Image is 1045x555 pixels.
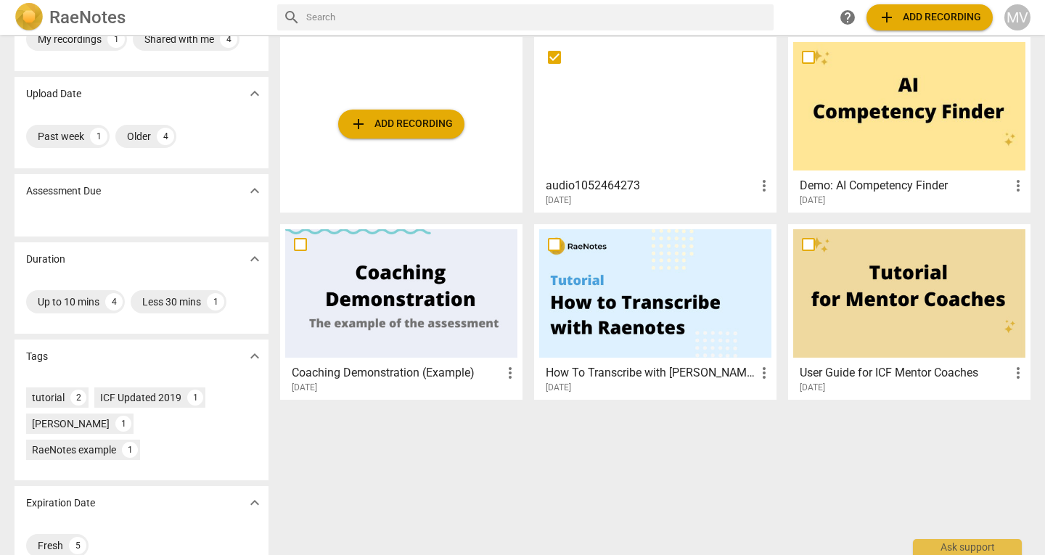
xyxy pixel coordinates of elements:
button: Show more [244,248,266,270]
div: 1 [207,293,224,311]
div: 4 [157,128,174,145]
button: Show more [244,492,266,514]
h3: User Guide for ICF Mentor Coaches [800,364,1009,382]
div: Shared with me [144,32,214,46]
span: [DATE] [800,382,825,394]
a: Coaching Demonstration (Example)[DATE] [285,229,517,393]
p: Upload Date [26,86,81,102]
div: [PERSON_NAME] [32,416,110,431]
span: expand_more [246,85,263,102]
span: help [839,9,856,26]
h3: Demo: AI Competency Finder [800,177,1009,194]
span: expand_more [246,250,263,268]
span: expand_more [246,182,263,200]
a: audio1052464273[DATE] [539,42,771,206]
h3: How To Transcribe with RaeNotes [546,364,755,382]
div: 2 [70,390,86,406]
span: expand_more [246,348,263,365]
button: Show more [244,180,266,202]
p: Expiration Date [26,496,95,511]
p: Duration [26,252,65,267]
span: more_vert [501,364,519,382]
span: add [350,115,367,133]
button: Upload [338,110,464,139]
a: Demo: AI Competency Finder[DATE] [793,42,1025,206]
span: add [878,9,896,26]
span: more_vert [755,364,773,382]
div: 1 [122,442,138,458]
h2: RaeNotes [49,7,126,28]
span: more_vert [1009,364,1027,382]
button: Show more [244,345,266,367]
span: Add recording [350,115,453,133]
span: [DATE] [800,194,825,207]
span: [DATE] [546,194,571,207]
div: Up to 10 mins [38,295,99,309]
img: Logo [15,3,44,32]
span: [DATE] [292,382,317,394]
h3: Coaching Demonstration (Example) [292,364,501,382]
div: 1 [115,416,131,432]
div: tutorial [32,390,65,405]
button: Upload [866,4,993,30]
a: How To Transcribe with [PERSON_NAME][DATE] [539,229,771,393]
a: User Guide for ICF Mentor Coaches[DATE] [793,229,1025,393]
span: [DATE] [546,382,571,394]
a: LogoRaeNotes [15,3,266,32]
h3: audio1052464273 [546,177,755,194]
div: 5 [69,537,86,554]
input: Search [306,6,768,29]
div: Ask support [913,539,1022,555]
div: ICF Updated 2019 [100,390,181,405]
div: RaeNotes example [32,443,116,457]
div: Less 30 mins [142,295,201,309]
div: My recordings [38,32,102,46]
button: Show more [244,83,266,104]
span: Add recording [878,9,981,26]
div: 1 [187,390,203,406]
div: Fresh [38,538,63,553]
p: Assessment Due [26,184,101,199]
button: MV [1004,4,1030,30]
span: more_vert [1009,177,1027,194]
div: 4 [220,30,237,48]
div: Older [127,129,151,144]
p: Tags [26,349,48,364]
span: expand_more [246,494,263,511]
div: 1 [107,30,125,48]
div: 4 [105,293,123,311]
div: Past week [38,129,84,144]
div: 1 [90,128,107,145]
a: Help [835,4,861,30]
span: more_vert [755,177,773,194]
span: search [283,9,300,26]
